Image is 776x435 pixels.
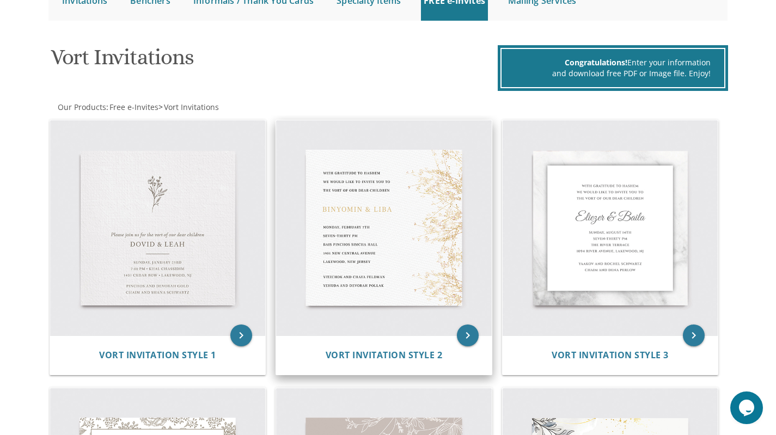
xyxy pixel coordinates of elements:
a: Vort Invitation Style 3 [552,350,669,360]
span: Vort Invitation Style 2 [326,349,443,361]
span: Vort Invitations [164,102,219,112]
span: > [158,102,219,112]
a: Vort Invitation Style 2 [326,350,443,360]
div: : [48,102,388,113]
span: Vort Invitation Style 1 [99,349,216,361]
a: Vort Invitations [163,102,219,112]
h1: Vort Invitations [51,45,495,77]
a: Vort Invitation Style 1 [99,350,216,360]
a: keyboard_arrow_right [230,324,252,346]
img: Vort Invitation Style 3 [503,120,718,336]
a: Free e-Invites [108,102,158,112]
div: Enter your information [515,57,711,68]
a: Our Products [57,102,106,112]
span: Vort Invitation Style 3 [552,349,669,361]
span: Free e-Invites [109,102,158,112]
a: keyboard_arrow_right [683,324,705,346]
img: Vort Invitation Style 2 [276,120,492,336]
div: and download free PDF or Image file. Enjoy! [515,68,711,79]
a: keyboard_arrow_right [457,324,479,346]
iframe: chat widget [730,391,765,424]
img: Vort Invitation Style 1 [50,120,266,336]
span: Congratulations! [565,57,627,68]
